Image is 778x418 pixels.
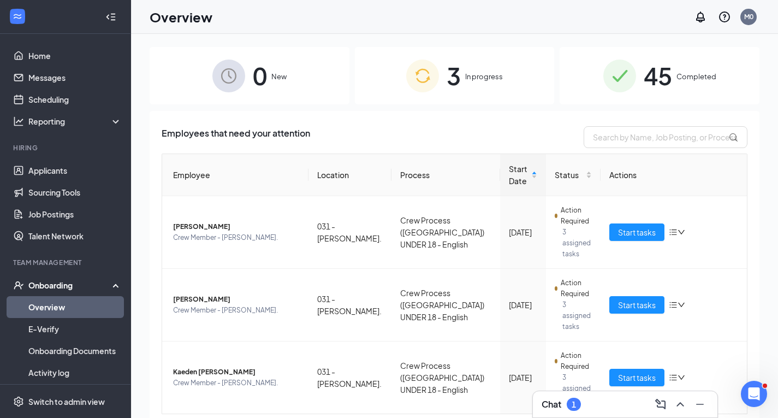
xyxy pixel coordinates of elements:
svg: ChevronUp [674,398,687,411]
span: [PERSON_NAME] [173,294,300,305]
span: Employees that need your attention [162,126,310,148]
td: Crew Process ([GEOGRAPHIC_DATA]) UNDER 18 - English [391,196,501,269]
span: Status [555,169,584,181]
span: Crew Member - [PERSON_NAME]. [173,232,300,243]
iframe: Intercom live chat [741,381,767,407]
a: E-Verify [28,318,122,340]
div: Team Management [13,258,120,267]
div: Onboarding [28,280,112,291]
a: Overview [28,296,122,318]
span: 3 [447,57,461,95]
span: 0 [253,57,267,95]
button: Start tasks [609,223,664,241]
span: [PERSON_NAME] [173,221,300,232]
a: Messages [28,67,122,89]
div: Hiring [13,143,120,152]
span: Start tasks [618,226,656,238]
button: Minimize [691,396,709,413]
span: Action Required [561,205,592,227]
svg: Minimize [693,398,706,411]
span: bars [669,373,678,382]
div: Switch to admin view [28,396,105,407]
span: Crew Member - [PERSON_NAME]. [173,305,300,316]
h3: Chat [542,398,561,410]
span: 45 [644,57,672,95]
div: [DATE] [509,299,537,311]
svg: WorkstreamLogo [12,11,23,22]
td: 031 - [PERSON_NAME]. [308,269,391,342]
svg: QuestionInfo [718,10,731,23]
button: Start tasks [609,369,664,386]
svg: UserCheck [13,280,24,291]
th: Employee [162,154,308,196]
span: New [271,71,287,82]
div: [DATE] [509,226,537,238]
span: In progress [465,71,503,82]
td: 031 - [PERSON_NAME]. [308,342,391,414]
svg: Notifications [694,10,707,23]
a: Onboarding Documents [28,340,122,362]
th: Location [308,154,391,196]
a: Job Postings [28,203,122,225]
div: Reporting [28,116,122,127]
span: down [678,374,685,381]
span: down [678,301,685,309]
button: ChevronUp [672,396,689,413]
input: Search by Name, Job Posting, or Process [584,126,747,148]
button: Start tasks [609,296,664,314]
th: Process [391,154,501,196]
th: Actions [601,154,747,196]
td: Crew Process ([GEOGRAPHIC_DATA]) UNDER 18 - English [391,269,501,342]
h1: Overview [150,8,212,26]
td: 031 - [PERSON_NAME]. [308,196,391,269]
button: ComposeMessage [652,396,669,413]
a: Home [28,45,122,67]
div: M0 [744,12,753,21]
svg: Analysis [13,116,24,127]
span: Start Date [509,163,528,187]
span: Completed [676,71,716,82]
span: 3 assigned tasks [562,299,592,332]
a: Applicants [28,160,122,181]
span: Start tasks [618,299,656,311]
a: Activity log [28,362,122,384]
a: Sourcing Tools [28,181,122,203]
a: Scheduling [28,89,122,110]
svg: Settings [13,396,24,407]
span: 3 assigned tasks [562,227,592,260]
span: Action Required [561,350,592,372]
svg: ComposeMessage [654,398,667,411]
svg: Collapse [105,11,116,22]
span: bars [669,301,678,309]
a: Talent Network [28,225,122,247]
span: Crew Member - [PERSON_NAME]. [173,378,300,388]
div: 1 [572,400,576,409]
span: down [678,228,685,236]
span: bars [669,228,678,237]
span: Start tasks [618,372,656,384]
span: Action Required [561,278,592,299]
span: Kaeden [PERSON_NAME] [173,367,300,378]
span: 3 assigned tasks [562,372,592,405]
td: Crew Process ([GEOGRAPHIC_DATA]) UNDER 18 - English [391,342,501,414]
div: [DATE] [509,372,537,384]
th: Status [546,154,601,196]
